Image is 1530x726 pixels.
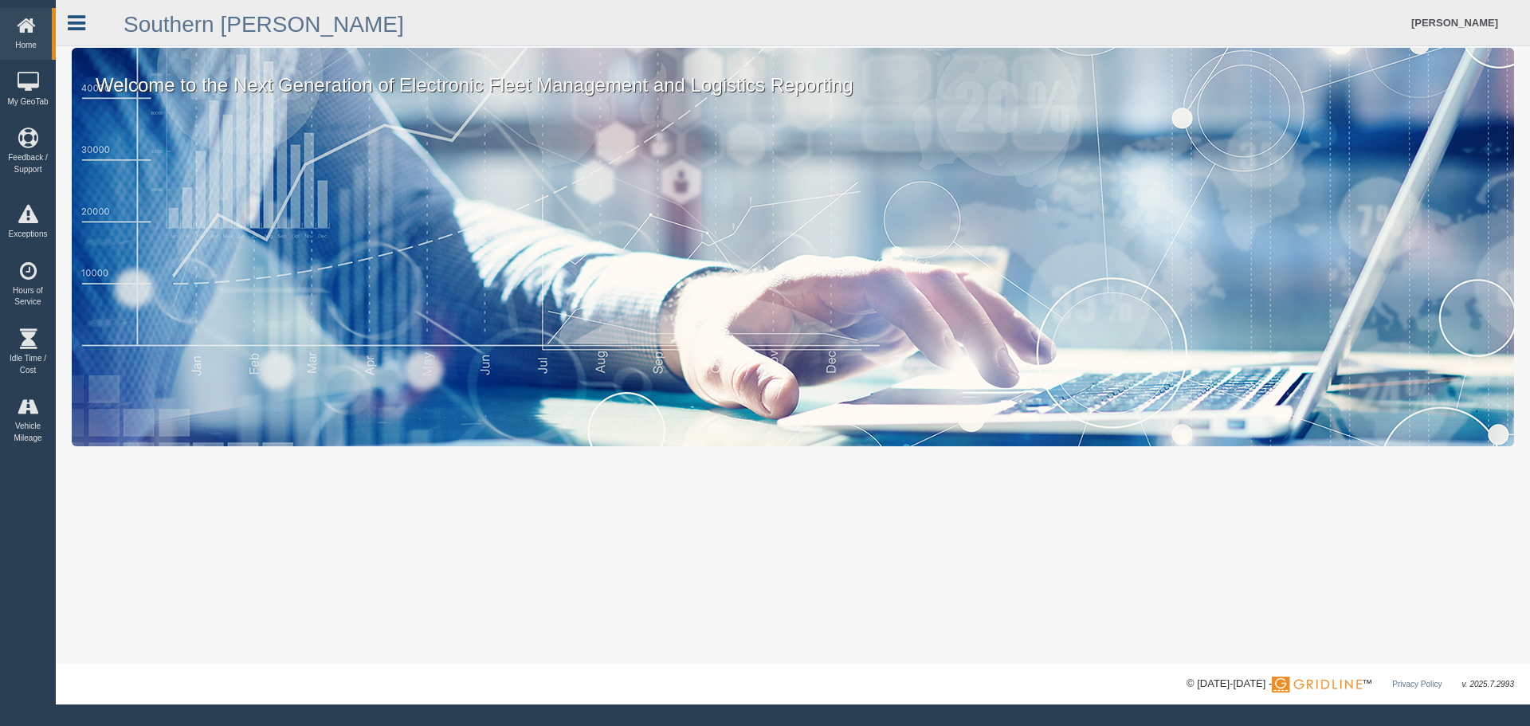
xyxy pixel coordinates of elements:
[72,48,1514,99] p: Welcome to the Next Generation of Electronic Fleet Management and Logistics Reporting
[1462,680,1514,689] span: v. 2025.7.2993
[1272,677,1362,693] img: Gridline
[1392,680,1442,689] a: Privacy Policy
[124,12,404,37] a: Southern [PERSON_NAME]
[1187,676,1514,693] div: © [DATE]-[DATE] - ™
